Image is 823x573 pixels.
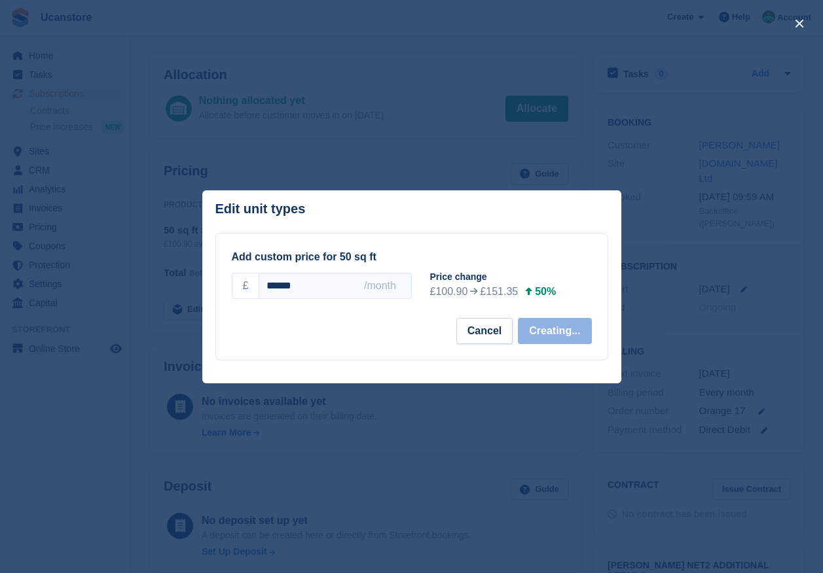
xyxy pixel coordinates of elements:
div: Price change [430,270,602,284]
div: £151.35 [480,284,518,300]
div: 50% [535,284,556,300]
div: Add custom price for 50 sq ft [232,249,592,265]
div: £100.90 [430,284,468,300]
button: close [789,13,810,34]
button: Creating... [518,318,591,344]
button: Cancel [456,318,513,344]
p: Edit unit types [215,201,306,217]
